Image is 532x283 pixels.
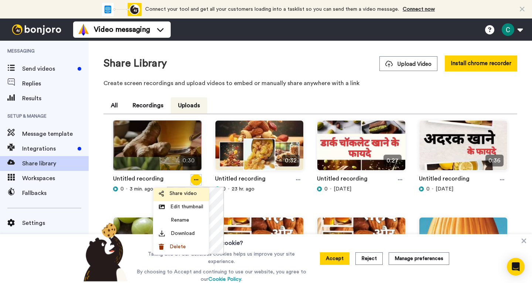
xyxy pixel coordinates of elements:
[324,185,328,193] span: 0
[485,155,504,166] span: 0:36
[103,97,125,114] button: All
[317,218,405,273] img: 5b46f482-d079-4e1d-b9b4-570bf82dd613_thumbnail_source_1757669607.jpg
[113,174,164,185] a: Untitled recording
[9,24,64,35] img: bj-logo-header-white.svg
[125,97,171,114] button: Recordings
[170,190,197,197] span: Share video
[22,144,75,153] span: Integrations
[94,24,150,35] span: Video messaging
[101,3,141,16] div: animation
[419,121,507,176] img: 40db079b-028d-4a80-ae60-876a60778f61_thumbnail_source_1757827184.jpg
[103,79,517,88] p: Create screen recordings and upload videos to embed or manually share anywhere with a link
[445,55,517,71] button: Install chrome recorder
[320,252,349,265] button: Accept
[22,94,89,103] span: Results
[78,24,89,36] img: vm-color.svg
[383,155,402,166] span: 0:27
[282,155,300,166] span: 0:32
[22,79,89,88] span: Replies
[22,219,89,228] span: Settings
[215,174,266,185] a: Untitled recording
[22,159,89,168] span: Share library
[77,222,132,282] img: bear-with-cookie.png
[171,97,207,114] button: Uploads
[208,277,241,282] a: Cookie Policy
[200,234,243,247] h3: Want a cookie?
[507,258,525,276] div: Open Intercom Messenger
[355,252,383,265] button: Reject
[419,218,507,273] img: 7c747682-153c-47e7-8d7b-f7ea21717021_thumbnail_source_1757567729.jpg
[215,185,304,193] div: 23 hr. ago
[389,252,449,265] button: Manage preferences
[135,250,308,265] p: Taking one of our delicious cookies helps us improve your site experience.
[385,60,432,68] span: Upload Video
[113,121,201,176] img: b07a5170-0dd8-4279-8a09-c6552eb5e608_thumbnail_source_1758085208.jpg
[120,185,124,193] span: 0
[379,56,437,71] button: Upload Video
[171,230,195,237] span: Download
[22,174,89,183] span: Workspaces
[403,7,435,12] a: Connect now
[222,185,226,193] span: 0
[426,185,430,193] span: 0
[145,7,399,12] span: Connect your tool and get all your customers loading into a tasklist so you can send them a video...
[180,155,198,166] span: 0:30
[419,185,508,193] div: [DATE]
[170,243,186,250] span: Delete
[22,189,89,198] span: Fallbacks
[113,185,202,193] div: 3 min. ago
[22,129,89,138] span: Message template
[317,121,405,176] img: b861fdd7-313a-4a51-a679-331efa785014_thumbnail_source_1757912069.jpg
[215,121,303,176] img: b7e01fd5-fabc-4bbb-934d-42b7ac5971b6_thumbnail_source_1757999362.jpg
[317,185,406,193] div: [DATE]
[317,174,368,185] a: Untitled recording
[170,203,203,210] span: Edit thumbnail
[215,218,303,273] img: db7fc678-f5a8-4876-97af-e52ff7dc5c03_thumbnail_source_1757669617.jpg
[22,64,75,73] span: Send videos
[171,216,189,224] span: Rename
[419,174,470,185] a: Untitled recording
[135,268,308,283] p: By choosing to Accept and continuing to use our website, you agree to our .
[103,58,167,69] h1: Share Library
